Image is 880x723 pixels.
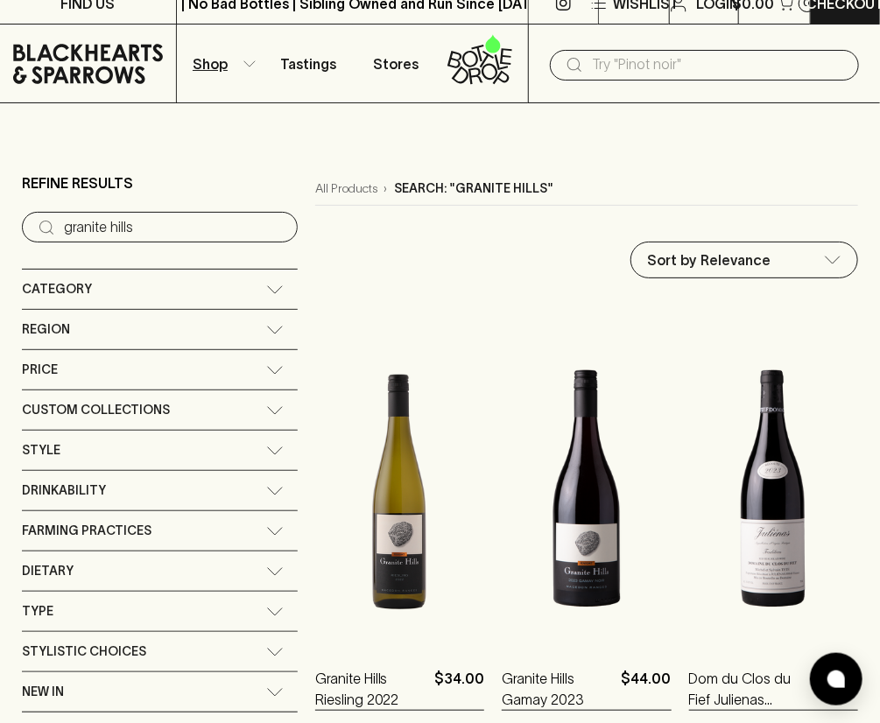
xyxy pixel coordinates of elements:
a: Tastings [264,25,352,102]
input: Try “Pinot noir” [64,214,284,242]
div: Custom Collections [22,390,298,430]
div: New In [22,672,298,712]
img: Dom du Clos du Fief Julienas Cuvée Tradition 2023 [689,335,858,642]
span: Custom Collections [22,399,170,421]
span: New In [22,681,64,703]
div: Category [22,270,298,309]
div: Drinkability [22,471,298,510]
img: Granite Hills Gamay 2023 [502,335,671,642]
div: Price [22,350,298,390]
span: Stylistic Choices [22,641,146,663]
img: bubble-icon [827,670,845,688]
div: Farming Practices [22,511,298,551]
a: All Products [315,179,377,198]
div: Region [22,310,298,349]
img: Granite Hills Riesling 2022 [315,335,484,642]
a: Dom du Clos du Fief Julienas Cuvée Tradition 2023 [689,668,803,710]
span: Region [22,319,70,340]
p: $44.00 [622,668,672,710]
span: Type [22,600,53,622]
span: Dietary [22,560,74,582]
button: Shop [177,25,264,102]
div: Type [22,592,298,631]
a: Granite Hills Riesling 2022 [315,668,427,710]
a: Stores [353,25,440,102]
p: Stores [374,53,419,74]
p: Shop [193,53,228,74]
span: Category [22,278,92,300]
div: Style [22,431,298,470]
p: $61.00 [810,668,858,710]
div: Stylistic Choices [22,632,298,671]
span: Drinkability [22,480,106,502]
div: Dietary [22,551,298,591]
a: Granite Hills Gamay 2023 [502,668,614,710]
input: Try "Pinot noir" [592,51,845,79]
p: › [384,179,388,198]
p: Sort by Relevance [647,249,771,270]
span: Style [22,439,60,461]
p: Tastings [280,53,336,74]
span: Price [22,359,58,381]
p: $34.00 [434,668,484,710]
span: Farming Practices [22,520,151,542]
p: Refine Results [22,172,133,193]
div: Sort by Relevance [631,242,857,277]
p: Search: "granite hills" [395,179,554,198]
